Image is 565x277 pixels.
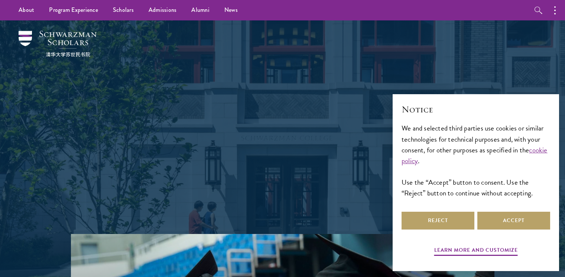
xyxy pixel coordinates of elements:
button: Learn more and customize [434,245,518,257]
div: We and selected third parties use cookies or similar technologies for technical purposes and, wit... [402,123,550,198]
h2: Notice [402,103,550,116]
button: Reject [402,212,474,230]
button: Accept [477,212,550,230]
a: cookie policy [402,145,548,166]
img: Schwarzman Scholars [19,31,97,57]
